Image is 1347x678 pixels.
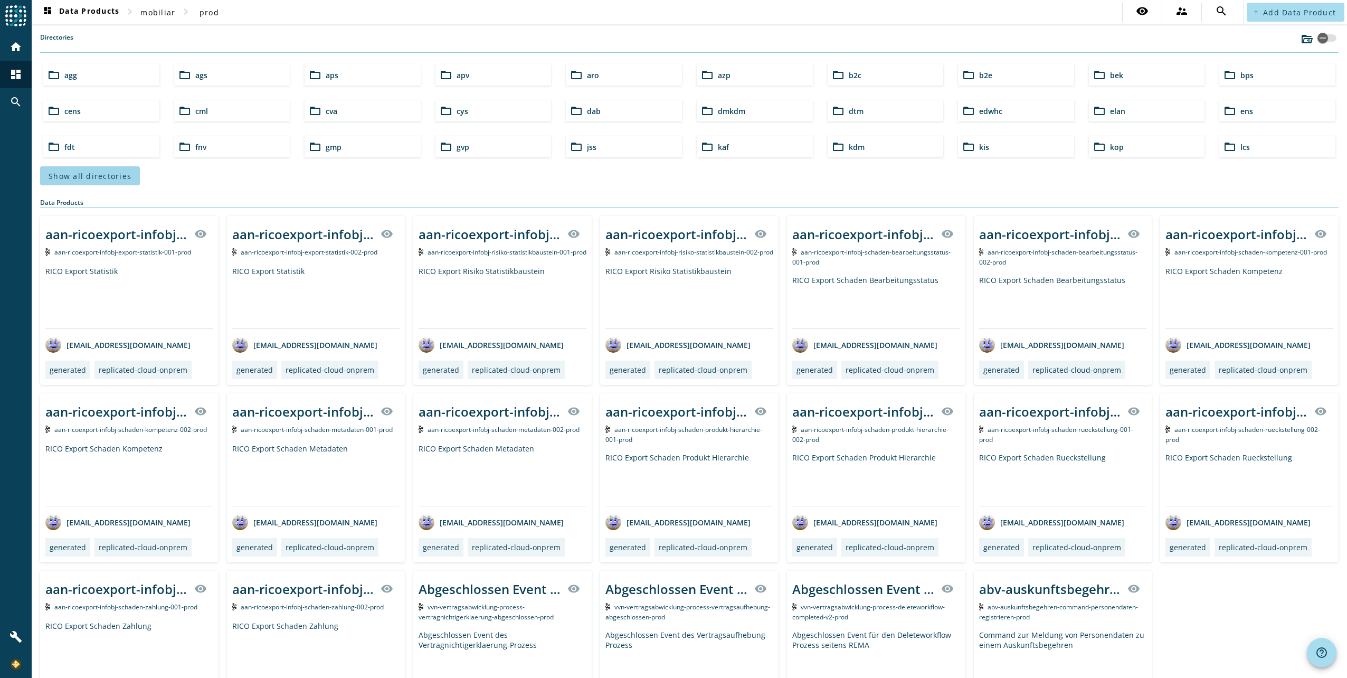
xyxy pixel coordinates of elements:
span: kaf [718,142,729,152]
mat-icon: visibility [1127,228,1140,240]
mat-icon: dashboard [41,6,54,18]
mat-icon: visibility [381,582,393,595]
span: dmkdm [718,106,745,116]
div: [EMAIL_ADDRESS][DOMAIN_NAME] [45,514,191,530]
div: replicated-cloud-onprem [286,542,374,552]
mat-icon: chevron_right [124,5,136,18]
span: prod [200,7,219,17]
div: generated [1170,542,1206,552]
img: avatar [419,514,434,530]
img: avatar [792,337,808,353]
span: dtm [849,106,864,116]
span: bek [1110,70,1123,80]
img: Kafka Topic: aan-ricoexport-infobj-schaden-zahlung-001-prod [45,603,50,610]
span: aps [326,70,338,80]
div: [EMAIL_ADDRESS][DOMAIN_NAME] [605,514,751,530]
span: Kafka Topic: aan-ricoexport-infobj-schaden-metadaten-002-prod [428,425,580,434]
mat-icon: folder_open [309,105,321,117]
span: ens [1240,106,1253,116]
img: avatar [232,514,248,530]
mat-icon: folder_open [832,105,845,117]
span: Kafka Topic: aan-ricoexport-infobj-schaden-produkt-hierarchie-002-prod [792,425,949,444]
img: Kafka Topic: aan-ricoexport-infobj-schaden-bearbeitungsstatus-001-prod [792,248,797,256]
div: aan-ricoexport-infobj-schaden-bearbeitungsstatus-001-_stage_ [792,225,935,243]
mat-icon: search [1215,5,1228,17]
span: apv [457,70,469,80]
div: [EMAIL_ADDRESS][DOMAIN_NAME] [45,337,191,353]
img: Kafka Topic: aan-ricoexport-infobj-schaden-kompetenz-001-prod [1165,248,1170,256]
span: azp [718,70,731,80]
div: [EMAIL_ADDRESS][DOMAIN_NAME] [1165,514,1311,530]
mat-icon: supervisor_account [1175,5,1188,17]
mat-icon: visibility [1136,5,1149,17]
mat-icon: visibility [754,405,767,418]
span: Kafka Topic: aan-ricoexport-infobj-schaden-metadaten-001-prod [241,425,393,434]
mat-icon: folder_open [701,69,714,81]
div: aan-ricoexport-infobj-schaden-zahlung-001-_stage_ [45,580,188,598]
mat-icon: help_outline [1315,646,1328,659]
mat-icon: folder_open [48,69,60,81]
mat-icon: visibility [1127,405,1140,418]
div: RICO Export Schaden Bearbeitungsstatus [979,275,1147,328]
span: cens [64,106,81,116]
mat-icon: visibility [567,228,580,240]
div: replicated-cloud-onprem [846,542,934,552]
span: Kafka Topic: vvn-vertragsabwicklung-process-vertragsaufhebung-abgeschlossen-prod [605,602,770,621]
div: RICO Export Schaden Metadaten [419,444,586,506]
span: elan [1110,106,1125,116]
mat-icon: visibility [381,228,393,240]
div: aan-ricoexport-infobj-schaden-produkt-hierarchie-002-_stage_ [792,403,935,420]
mat-icon: folder_open [178,69,191,81]
div: RICO Export Statistik [45,266,213,328]
div: [EMAIL_ADDRESS][DOMAIN_NAME] [605,337,751,353]
div: aan-ricoexport-infobj-schaden-zahlung-002-_stage_ [232,580,375,598]
div: replicated-cloud-onprem [99,542,187,552]
mat-icon: folder_open [962,69,975,81]
img: avatar [419,337,434,353]
img: Kafka Topic: aan-ricoexport-infobj-schaden-rueckstellung-001-prod [979,426,984,433]
div: [EMAIL_ADDRESS][DOMAIN_NAME] [979,514,1124,530]
mat-icon: folder_open [48,105,60,117]
img: Kafka Topic: vvn-vertragsabwicklung-process-vertragsaufhebung-abgeschlossen-prod [605,603,610,610]
span: agg [64,70,77,80]
img: Kafka Topic: aan-ricoexport-infobj-risiko-statistikbaustein-001-prod [419,248,423,256]
span: Data Products [41,6,119,18]
mat-icon: folder_open [440,105,452,117]
span: ags [195,70,207,80]
mat-icon: folder_open [309,140,321,153]
div: [EMAIL_ADDRESS][DOMAIN_NAME] [232,514,377,530]
div: aan-ricoexport-infobj-risiko-statistikbaustein-002-_stage_ [605,225,748,243]
span: Kafka Topic: aan-ricoexport-infobj-export-statistik-001-prod [54,248,191,257]
div: RICO Export Schaden Kompetenz [1165,266,1333,328]
div: RICO Export Schaden Produkt Hierarchie [792,453,960,506]
span: kop [1110,142,1124,152]
div: replicated-cloud-onprem [99,365,187,375]
span: Kafka Topic: aan-ricoexport-infobj-schaden-bearbeitungsstatus-002-prod [979,248,1138,267]
img: Kafka Topic: aan-ricoexport-infobj-schaden-metadaten-001-prod [232,426,237,433]
mat-icon: folder_open [1093,69,1106,81]
span: Kafka Topic: aan-ricoexport-infobj-schaden-produkt-hierarchie-001-prod [605,425,762,444]
mat-icon: visibility [754,582,767,595]
span: edwhc [979,106,1002,116]
img: Kafka Topic: aan-ricoexport-infobj-export-statistik-001-prod [45,248,50,256]
mat-icon: folder_open [570,140,583,153]
div: generated [796,542,833,552]
div: replicated-cloud-onprem [1219,365,1307,375]
mat-icon: visibility [1127,582,1140,595]
mat-icon: visibility [1314,405,1327,418]
mat-icon: folder_open [1093,140,1106,153]
mat-icon: folder_open [1223,105,1236,117]
mat-icon: visibility [194,228,207,240]
mat-icon: build [10,630,22,643]
div: aan-ricoexport-infobj-schaden-bearbeitungsstatus-002-_stage_ [979,225,1122,243]
img: avatar [45,514,61,530]
span: bps [1240,70,1254,80]
div: generated [50,542,86,552]
div: abv-auskunftsbegehren-command-personendaten-registrieren-_stage_ [979,580,1122,598]
mat-icon: visibility [567,405,580,418]
div: generated [423,542,459,552]
div: [EMAIL_ADDRESS][DOMAIN_NAME] [792,337,937,353]
div: replicated-cloud-onprem [286,365,374,375]
div: [EMAIL_ADDRESS][DOMAIN_NAME] [232,337,377,353]
mat-icon: visibility [194,405,207,418]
